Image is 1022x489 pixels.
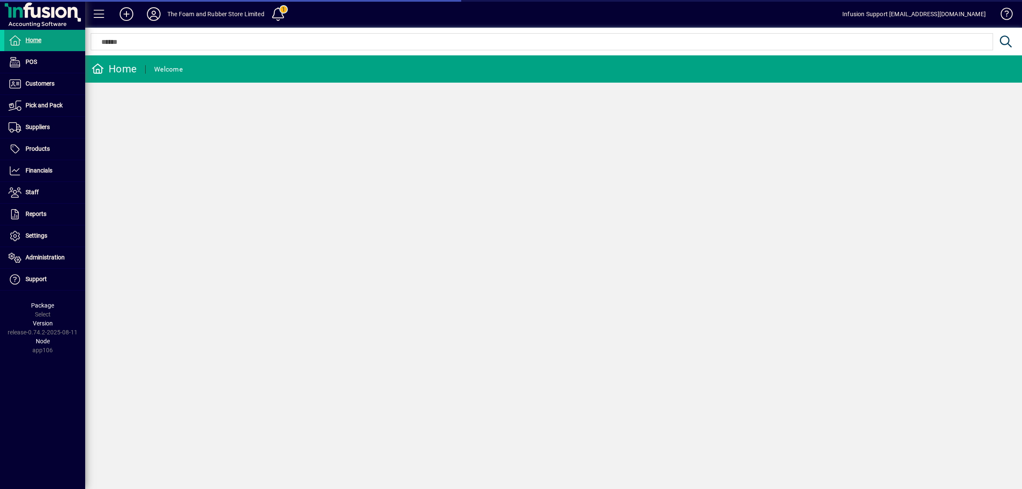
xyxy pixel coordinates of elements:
[994,2,1011,29] a: Knowledge Base
[26,254,65,261] span: Administration
[26,145,50,152] span: Products
[26,167,52,174] span: Financials
[154,63,183,76] div: Welcome
[26,276,47,282] span: Support
[4,269,85,290] a: Support
[842,7,986,21] div: Infusion Support [EMAIL_ADDRESS][DOMAIN_NAME]
[26,189,39,196] span: Staff
[31,302,54,309] span: Package
[4,225,85,247] a: Settings
[4,52,85,73] a: POS
[4,247,85,268] a: Administration
[26,232,47,239] span: Settings
[113,6,140,22] button: Add
[4,160,85,181] a: Financials
[4,117,85,138] a: Suppliers
[4,204,85,225] a: Reports
[167,7,264,21] div: The Foam and Rubber Store Limited
[4,95,85,116] a: Pick and Pack
[36,338,50,345] span: Node
[140,6,167,22] button: Profile
[26,37,41,43] span: Home
[26,210,46,217] span: Reports
[4,73,85,95] a: Customers
[26,58,37,65] span: POS
[4,138,85,160] a: Products
[92,62,137,76] div: Home
[26,80,55,87] span: Customers
[26,102,63,109] span: Pick and Pack
[26,124,50,130] span: Suppliers
[4,182,85,203] a: Staff
[33,320,53,327] span: Version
